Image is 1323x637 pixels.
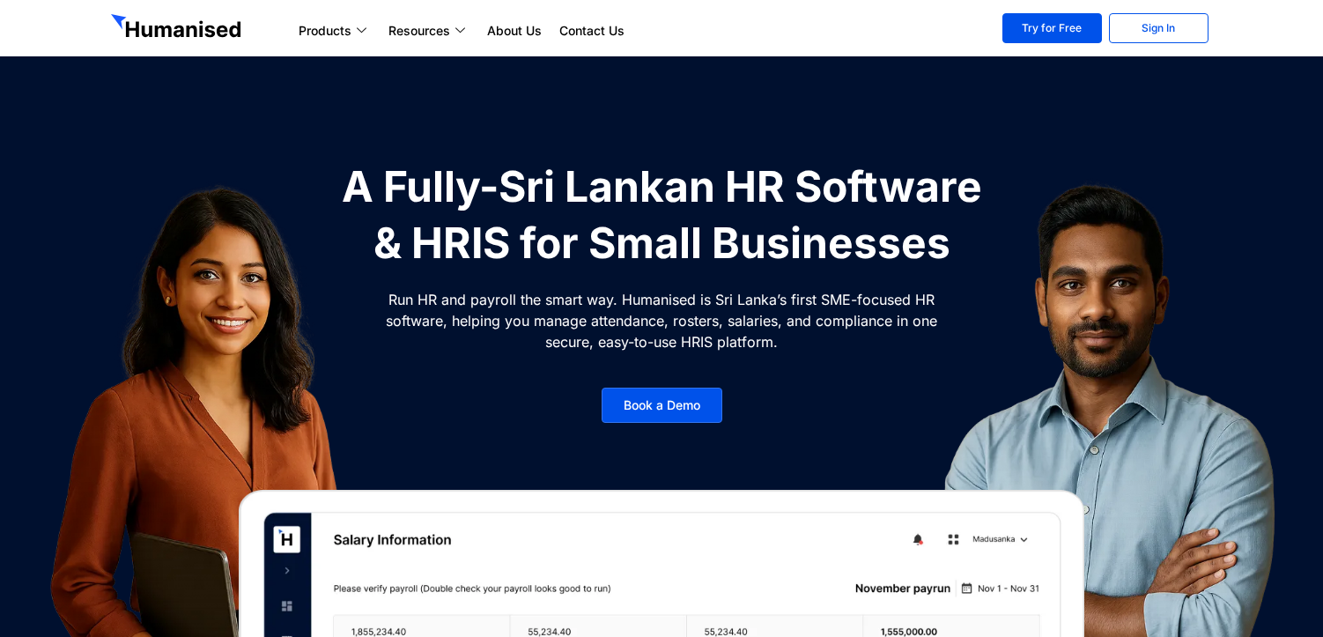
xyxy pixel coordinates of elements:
a: Book a Demo [602,388,722,423]
a: Try for Free [1002,13,1102,43]
a: Resources [380,20,478,41]
span: Book a Demo [624,399,700,411]
a: Products [290,20,380,41]
h1: A Fully-Sri Lankan HR Software & HRIS for Small Businesses [331,159,992,271]
a: About Us [478,20,551,41]
img: GetHumanised Logo [111,14,245,42]
p: Run HR and payroll the smart way. Humanised is Sri Lanka’s first SME-focused HR software, helping... [384,289,939,352]
a: Sign In [1109,13,1208,43]
a: Contact Us [551,20,633,41]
